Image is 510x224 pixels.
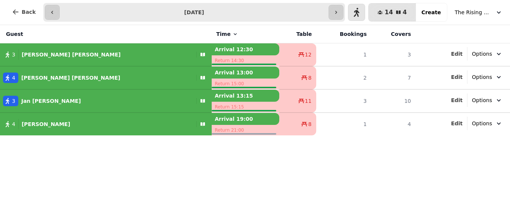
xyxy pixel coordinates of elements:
[467,117,507,130] button: Options
[216,30,238,38] button: Time
[403,9,407,15] span: 4
[451,51,463,56] span: Edit
[316,43,371,67] td: 1
[212,90,279,102] p: Arrival 13:15
[371,113,416,135] td: 4
[305,51,312,58] span: 12
[22,9,36,15] span: Back
[212,113,279,125] p: Arrival 19:00
[22,51,121,58] p: [PERSON_NAME] [PERSON_NAME]
[371,66,416,89] td: 7
[316,113,371,135] td: 1
[467,47,507,61] button: Options
[212,79,279,89] p: Return 15:00
[371,25,416,43] th: Covers
[12,120,15,128] span: 4
[472,120,492,127] span: Options
[216,30,230,38] span: Time
[451,50,463,58] button: Edit
[212,125,279,135] p: Return 21:00
[21,97,81,105] p: Jan [PERSON_NAME]
[316,89,371,113] td: 3
[385,9,393,15] span: 14
[12,97,15,105] span: 3
[212,102,279,112] p: Return 15:15
[371,89,416,113] td: 10
[451,74,463,80] span: Edit
[212,43,279,55] p: Arrival 12:30
[416,3,447,21] button: Create
[279,25,317,43] th: Table
[316,66,371,89] td: 2
[472,73,492,81] span: Options
[21,74,120,82] p: [PERSON_NAME] [PERSON_NAME]
[305,97,312,105] span: 11
[12,74,15,82] span: 4
[6,3,42,21] button: Back
[467,93,507,107] button: Options
[12,51,15,58] span: 3
[451,121,463,126] span: Edit
[422,10,441,15] span: Create
[455,9,492,16] span: The Rising Sun
[451,96,463,104] button: Edit
[308,74,311,82] span: 8
[371,43,416,67] td: 3
[368,3,416,21] button: 144
[472,50,492,58] span: Options
[212,55,279,66] p: Return 14:30
[212,67,279,79] p: Arrival 13:00
[308,120,311,128] span: 8
[472,96,492,104] span: Options
[451,98,463,103] span: Edit
[22,120,70,128] p: [PERSON_NAME]
[467,70,507,84] button: Options
[451,120,463,127] button: Edit
[450,6,507,19] button: The Rising Sun
[451,73,463,81] button: Edit
[316,25,371,43] th: Bookings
